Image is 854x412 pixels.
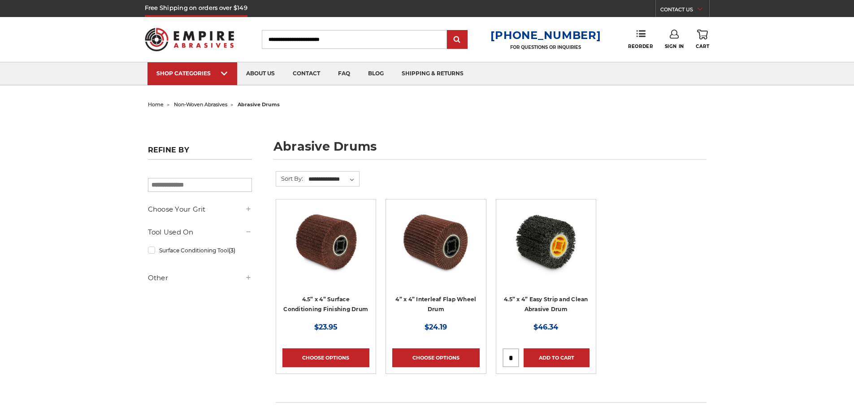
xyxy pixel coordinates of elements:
[148,204,252,215] h5: Choose Your Grit
[510,206,582,278] img: 4.5 inch x 4 inch paint stripping drum
[174,101,227,108] a: non-woven abrasives
[156,70,228,77] div: SHOP CATEGORIES
[696,43,709,49] span: Cart
[283,296,368,313] a: 4.5” x 4” Surface Conditioning Finishing Drum
[148,227,252,238] h5: Tool Used On
[276,172,303,185] label: Sort By:
[314,323,338,331] span: $23.95
[229,247,235,254] span: (3)
[307,173,359,186] select: Sort By:
[359,62,393,85] a: blog
[282,206,369,293] a: 4.5 Inch Surface Conditioning Finishing Drum
[329,62,359,85] a: faq
[660,4,709,17] a: CONTACT US
[148,243,252,258] a: Surface Conditioning Tool(3)
[273,140,707,160] h1: abrasive drums
[425,323,447,331] span: $24.19
[400,206,472,278] img: 4 inch interleaf flap wheel drum
[238,101,280,108] span: abrasive drums
[490,29,601,42] a: [PHONE_NUMBER]
[628,43,653,49] span: Reorder
[392,206,479,293] a: 4 inch interleaf flap wheel drum
[524,348,590,367] a: Add to Cart
[628,30,653,49] a: Reorder
[148,273,252,283] h5: Other
[290,206,362,278] img: 4.5 Inch Surface Conditioning Finishing Drum
[448,31,466,49] input: Submit
[490,44,601,50] p: FOR QUESTIONS OR INQUIRIES
[148,101,164,108] a: home
[393,62,473,85] a: shipping & returns
[284,62,329,85] a: contact
[503,206,590,293] a: 4.5 inch x 4 inch paint stripping drum
[533,323,558,331] span: $46.34
[145,22,234,57] img: Empire Abrasives
[148,146,252,160] h5: Refine by
[282,348,369,367] a: Choose Options
[392,348,479,367] a: Choose Options
[665,43,684,49] span: Sign In
[696,30,709,49] a: Cart
[237,62,284,85] a: about us
[504,296,588,313] a: 4.5” x 4” Easy Strip and Clean Abrasive Drum
[395,296,476,313] a: 4” x 4” Interleaf Flap Wheel Drum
